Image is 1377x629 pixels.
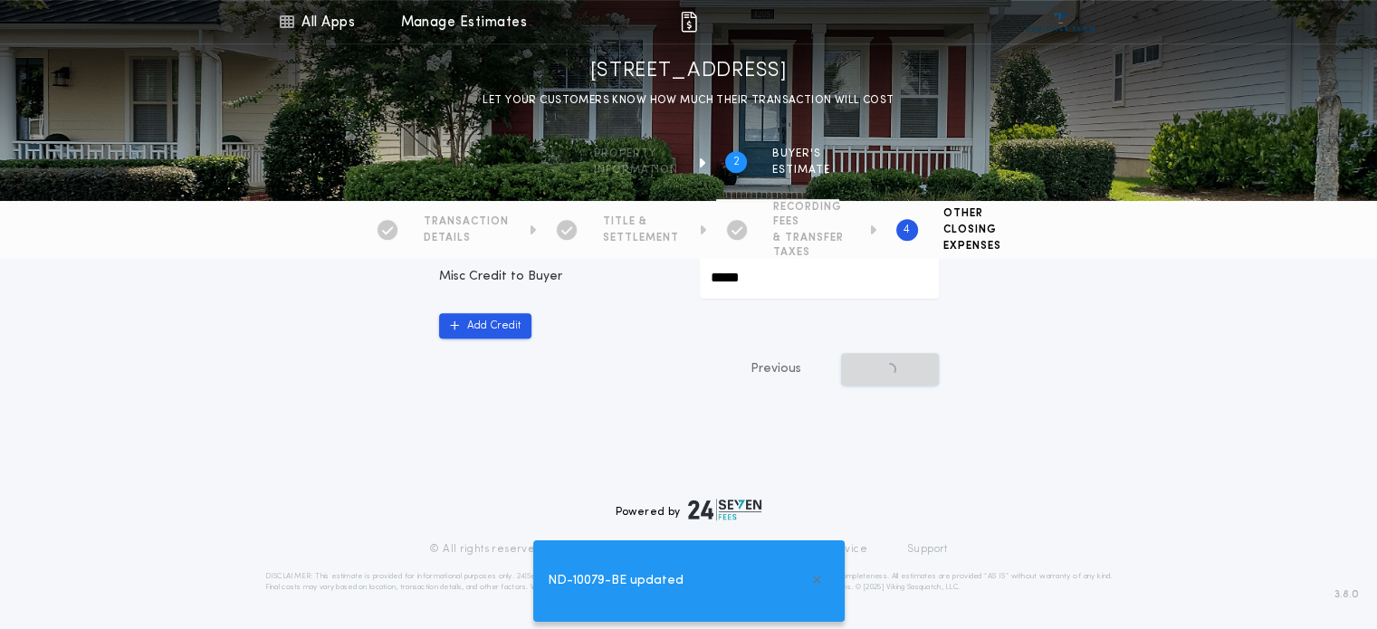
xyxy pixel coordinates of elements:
[904,223,910,237] h2: 4
[943,239,1001,253] span: EXPENSES
[590,57,788,86] h1: [STREET_ADDRESS]
[943,206,1001,221] span: OTHER
[594,163,678,177] span: information
[603,214,679,229] span: TITLE &
[773,231,849,260] span: & TRANSFER TAXES
[772,163,830,177] span: ESTIMATE
[773,200,849,229] span: RECORDING FEES
[772,147,830,161] span: BUYER'S
[733,155,740,169] h2: 2
[483,91,894,110] p: LET YOUR CUSTOMERS KNOW HOW MUCH THEIR TRANSACTION WILL COST
[439,313,531,338] button: Add Credit
[1027,13,1095,31] img: vs-icon
[424,214,509,229] span: TRANSACTION
[603,231,679,245] span: SETTLEMENT
[678,11,700,33] img: img
[548,571,684,591] span: ND-10079-BE updated
[424,231,509,245] span: DETAILS
[439,268,678,286] p: Misc Credit to Buyer
[594,147,678,161] span: Property
[714,353,837,386] button: Previous
[688,499,762,520] img: logo
[616,499,762,520] div: Powered by
[943,223,1001,237] span: CLOSING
